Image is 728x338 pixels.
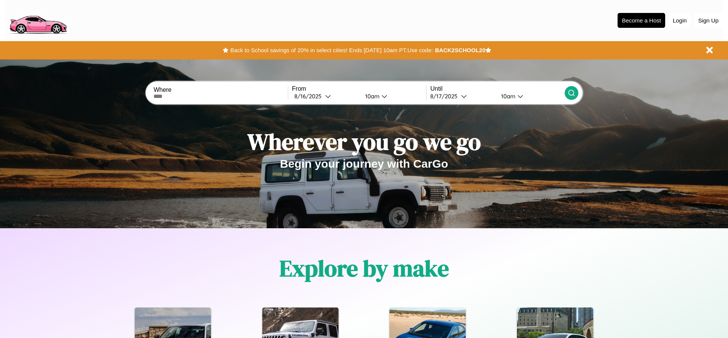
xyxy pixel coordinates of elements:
div: 8 / 16 / 2025 [294,93,325,100]
div: 10am [497,93,517,100]
button: 10am [495,92,564,100]
button: Sign Up [694,13,722,27]
b: BACK2SCHOOL20 [435,47,485,53]
div: 8 / 17 / 2025 [430,93,461,100]
div: 10am [361,93,382,100]
img: logo [6,4,70,36]
button: Back to School savings of 20% in select cities! Ends [DATE] 10am PT.Use code: [228,45,435,56]
label: Where [153,87,287,93]
button: 8/16/2025 [292,92,359,100]
button: Login [669,13,691,27]
button: Become a Host [618,13,665,28]
h1: Explore by make [279,253,449,284]
button: 10am [359,92,426,100]
label: From [292,85,426,92]
label: Until [430,85,564,92]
